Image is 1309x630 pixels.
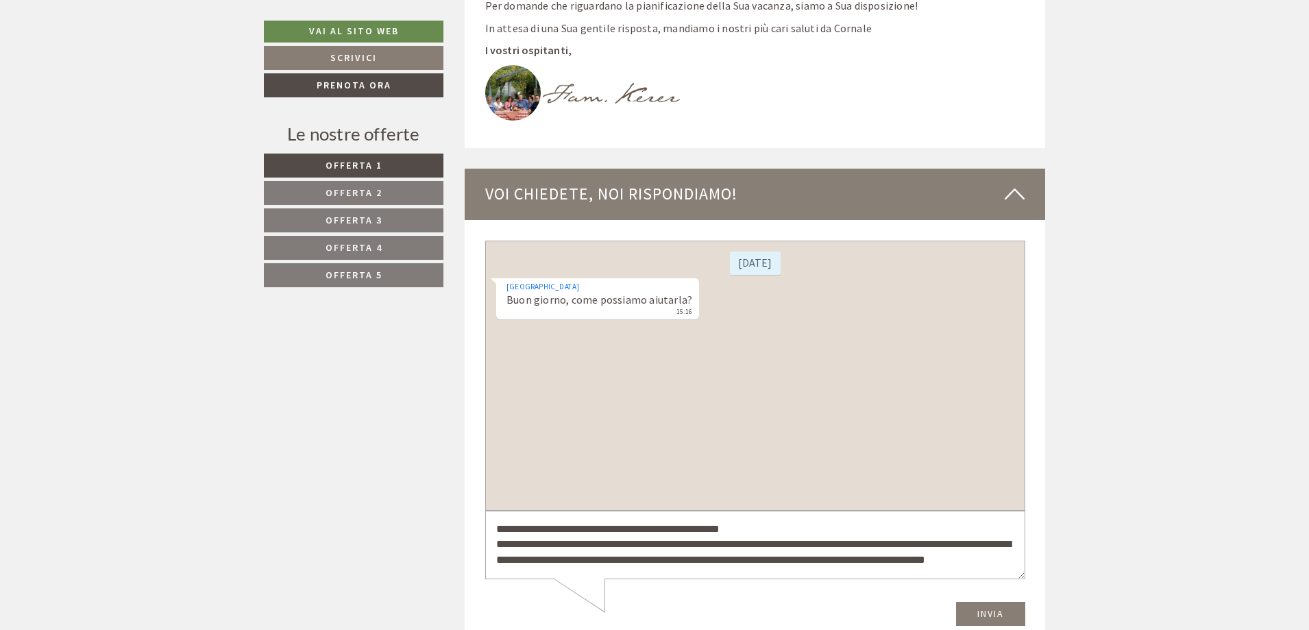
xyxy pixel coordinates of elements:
[326,241,382,254] span: Offerta 4
[465,169,1046,219] div: Voi chiedete, noi rispondiamo!
[485,43,572,57] strong: I vostri ospitanti,
[543,83,689,104] img: image
[326,269,382,281] span: Offerta 5
[245,11,295,34] div: [DATE]
[485,21,1025,36] p: In attesa di una Sua gentile risposta, mandiamo i nostri più cari saluti da Cornale
[264,46,443,70] a: Scrivici
[11,38,214,80] div: Buon giorno, come possiamo aiutarla?
[21,67,207,77] small: 15:16
[264,73,443,97] a: Prenota ora
[471,361,540,385] button: Invia
[264,121,443,147] div: Le nostre offerte
[326,186,382,199] span: Offerta 2
[264,21,443,43] a: Vai al sito web
[326,159,382,171] span: Offerta 1
[485,65,541,121] img: image
[326,214,382,226] span: Offerta 3
[21,40,207,51] div: [GEOGRAPHIC_DATA]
